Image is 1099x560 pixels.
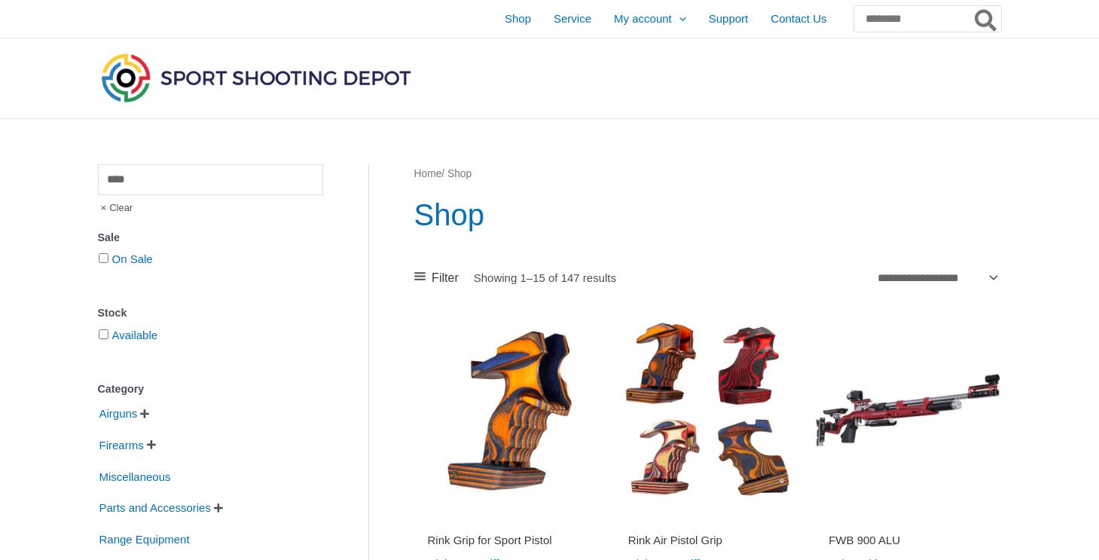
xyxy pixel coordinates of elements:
h2: FWB 900 ALU [829,533,987,548]
iframe: Customer reviews powered by Trustpilot [428,512,586,530]
img: Rink Grip for Sport Pistol [414,317,600,503]
span: Airguns [98,401,139,427]
img: Rink Air Pistol Grip [615,317,800,503]
span: Range Equipment [98,527,191,552]
a: Parts and Accessories [98,500,212,513]
span: Filter [432,267,459,289]
span:  [214,503,223,513]
span:  [147,439,156,450]
span: Firearms [98,433,145,458]
a: Rink Air Pistol Grip [628,533,786,553]
select: Shop order [872,266,1001,289]
h1: Shop [414,194,1001,236]
iframe: Customer reviews powered by Trustpilot [628,512,786,530]
h2: Rink Air Pistol Grip [628,533,786,548]
a: FWB 900 ALU [829,533,987,553]
a: Filter [414,267,459,289]
img: FWB 900 ALU [815,317,1000,503]
p: Showing 1–15 of 147 results [474,272,616,283]
a: Available [112,329,158,341]
span: Clear [98,195,133,221]
input: Available [99,329,108,339]
div: Category [98,378,323,400]
button: Search [972,6,1001,32]
div: Sale [98,227,323,249]
div: Stock [98,302,323,324]
img: Sport Shooting Depot [98,50,414,106]
nav: Breadcrumb [414,164,1001,184]
a: Rink Grip for Sport Pistol [428,533,586,553]
span:  [140,409,149,419]
a: On Sale [112,252,153,265]
a: Airguns [98,406,139,419]
a: Home [414,168,442,179]
span: Miscellaneous [98,464,172,490]
a: Miscellaneous [98,469,172,482]
a: Range Equipment [98,532,191,545]
span: Parts and Accessories [98,495,212,521]
iframe: Customer reviews powered by Trustpilot [829,512,987,530]
input: On Sale [99,253,108,263]
h2: Rink Grip for Sport Pistol [428,533,586,548]
a: Firearms [98,438,145,451]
